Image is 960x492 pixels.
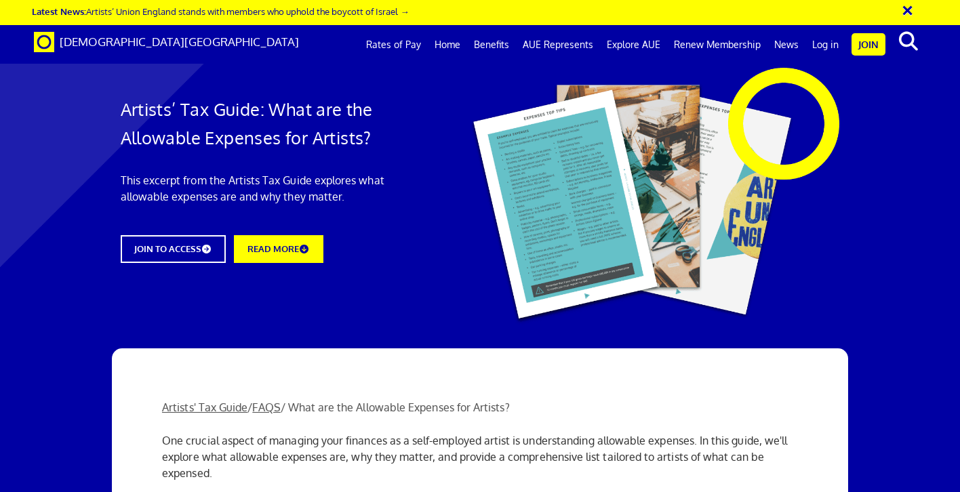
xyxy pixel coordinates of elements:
p: This excerpt from the Artists Tax Guide explores what allowable expenses are and why they matter. [121,172,409,205]
button: search [888,27,929,56]
strong: Latest News: [32,5,86,17]
a: News [767,28,805,62]
a: Rates of Pay [359,28,428,62]
h1: Artists’ Tax Guide: What are the Allowable Expenses for Artists? [121,95,409,152]
a: AUE Represents [516,28,600,62]
a: Log in [805,28,845,62]
a: Renew Membership [667,28,767,62]
a: READ MORE [234,235,323,263]
a: Home [428,28,467,62]
a: Benefits [467,28,516,62]
a: Latest News:Artists’ Union England stands with members who uphold the boycott of Israel → [32,5,409,17]
a: Brand [DEMOGRAPHIC_DATA][GEOGRAPHIC_DATA] [24,25,309,59]
p: One crucial aspect of managing your finances as a self-employed artist is understanding allowable... [162,432,798,481]
a: Join [852,33,885,56]
a: Explore AUE [600,28,667,62]
a: FAQS [252,401,280,414]
span: / / What are the Allowable Expenses for Artists? [162,401,510,414]
a: JOIN TO ACCESS [121,235,226,263]
a: Artists' Tax Guide [162,401,247,414]
span: [DEMOGRAPHIC_DATA][GEOGRAPHIC_DATA] [60,35,299,49]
